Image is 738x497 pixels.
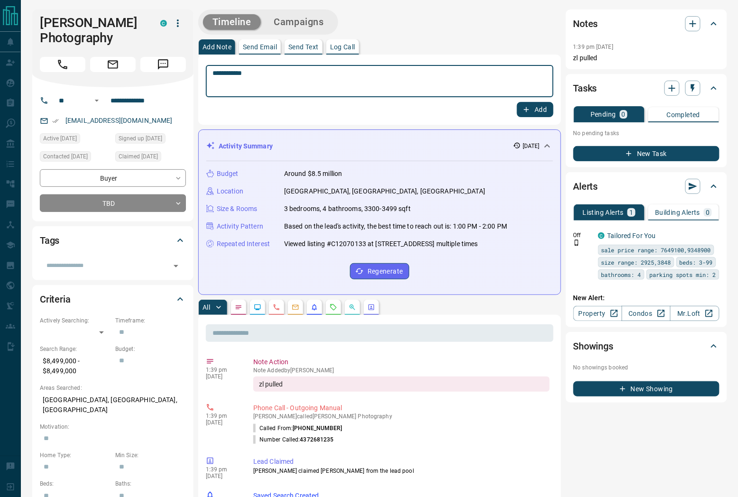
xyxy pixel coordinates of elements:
[583,209,624,216] p: Listing Alerts
[622,306,671,321] a: Condos
[40,384,186,392] p: Areas Searched:
[40,345,111,353] p: Search Range:
[608,232,656,239] a: Tailored For You
[40,15,146,46] h1: [PERSON_NAME] Photography
[254,304,261,311] svg: Lead Browsing Activity
[235,304,242,311] svg: Notes
[40,229,186,252] div: Tags
[284,186,485,196] p: [GEOGRAPHIC_DATA], [GEOGRAPHIC_DATA], [GEOGRAPHIC_DATA]
[330,44,355,50] p: Log Call
[206,367,239,373] p: 1:39 pm
[40,316,111,325] p: Actively Searching:
[573,146,720,161] button: New Task
[40,169,186,187] div: Buyer
[40,133,111,147] div: Sat Sep 13 2025
[119,152,158,161] span: Claimed [DATE]
[90,57,136,72] span: Email
[203,304,210,311] p: All
[115,316,186,325] p: Timeframe:
[706,209,710,216] p: 0
[217,204,258,214] p: Size & Rooms
[670,306,719,321] a: Mr.Loft
[573,231,592,239] p: Off
[40,194,186,212] div: TBD
[115,345,186,353] p: Budget:
[622,111,626,118] p: 0
[206,473,239,479] p: [DATE]
[573,179,598,194] h2: Alerts
[680,258,713,267] span: beds: 3-99
[91,95,102,106] button: Open
[206,413,239,419] p: 1:39 pm
[115,451,186,460] p: Min Size:
[300,436,334,443] span: 4372681235
[284,221,507,231] p: Based on the lead's activity, the best time to reach out is: 1:00 PM - 2:00 PM
[206,138,553,155] div: Activity Summary[DATE]
[217,221,263,231] p: Activity Pattern
[206,419,239,426] p: [DATE]
[601,245,711,255] span: sale price range: 7649100,9348900
[573,363,720,372] p: No showings booked
[160,20,167,27] div: condos.ca
[253,424,342,433] p: Called From:
[573,12,720,35] div: Notes
[350,263,409,279] button: Regenerate
[288,44,319,50] p: Send Text
[217,186,243,196] p: Location
[284,239,478,249] p: Viewed listing #C12070133 at [STREET_ADDRESS] multiple times
[40,423,186,431] p: Motivation:
[65,117,173,124] a: [EMAIL_ADDRESS][DOMAIN_NAME]
[243,44,277,50] p: Send Email
[115,133,186,147] div: Sat Sep 13 2025
[650,270,716,279] span: parking spots min: 2
[573,339,614,354] h2: Showings
[217,239,270,249] p: Repeated Interest
[573,175,720,198] div: Alerts
[573,381,720,396] button: New Showing
[523,142,540,150] p: [DATE]
[517,102,553,117] button: Add
[40,479,111,488] p: Beds:
[206,466,239,473] p: 1:39 pm
[253,413,550,420] p: [PERSON_NAME] called [PERSON_NAME] Photography
[292,304,299,311] svg: Emails
[40,392,186,418] p: [GEOGRAPHIC_DATA], [GEOGRAPHIC_DATA], [GEOGRAPHIC_DATA]
[573,126,720,140] p: No pending tasks
[311,304,318,311] svg: Listing Alerts
[284,204,411,214] p: 3 bedrooms, 4 bathrooms, 3300-3499 sqft
[253,367,550,374] p: Note Added by [PERSON_NAME]
[40,292,71,307] h2: Criteria
[253,467,550,475] p: [PERSON_NAME] claimed [PERSON_NAME] from the lead pool
[573,44,614,50] p: 1:39 pm [DATE]
[206,373,239,380] p: [DATE]
[40,288,186,311] div: Criteria
[115,479,186,488] p: Baths:
[265,14,333,30] button: Campaigns
[119,134,162,143] span: Signed up [DATE]
[573,293,720,303] p: New Alert:
[573,239,580,246] svg: Push Notification Only
[330,304,337,311] svg: Requests
[573,53,720,63] p: zl pulled
[43,152,88,161] span: Contacted [DATE]
[253,357,550,367] p: Note Action
[253,457,550,467] p: Lead Claimed
[253,403,550,413] p: Phone Call - Outgoing Manual
[349,304,356,311] svg: Opportunities
[40,353,111,379] p: $8,499,000 - $8,499,000
[217,169,239,179] p: Budget
[368,304,375,311] svg: Agent Actions
[253,435,334,444] p: Number Called:
[601,258,671,267] span: size range: 2925,3848
[573,77,720,100] div: Tasks
[40,151,111,165] div: Sat Sep 13 2025
[667,111,701,118] p: Completed
[169,259,183,273] button: Open
[573,306,622,321] a: Property
[590,111,616,118] p: Pending
[284,169,342,179] p: Around $8.5 million
[573,81,597,96] h2: Tasks
[573,16,598,31] h2: Notes
[40,233,59,248] h2: Tags
[219,141,273,151] p: Activity Summary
